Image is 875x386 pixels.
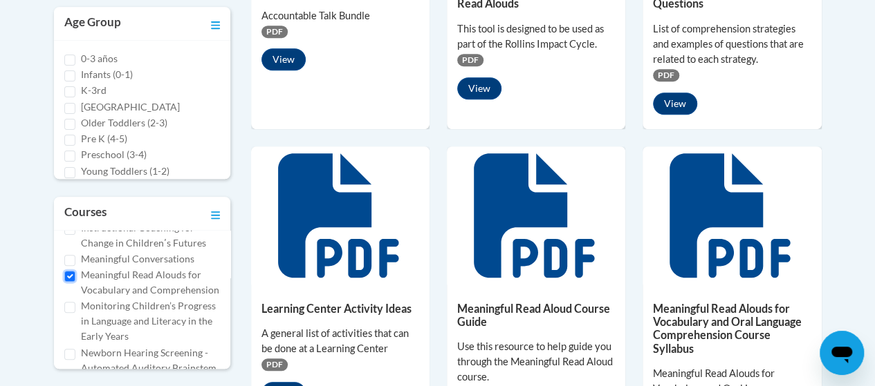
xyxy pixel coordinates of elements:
span: PDF [457,54,483,66]
h3: Age Group [64,14,121,33]
label: Infants (0-1) [81,67,133,82]
div: List of comprehension strategies and examples of questions that are related to each strategy. [653,21,811,67]
span: PDF [261,358,288,371]
div: Accountable Talk Bundle [261,8,419,23]
span: PDF [261,26,288,38]
label: Older Toddlers (2-3) [81,115,167,131]
h5: Meaningful Read Alouds for Vocabulary and Oral Language Comprehension Course Syllabus [653,302,811,355]
label: [GEOGRAPHIC_DATA] [81,99,180,115]
label: Instructional Coaching for Change in Childrenʹs Futures [81,220,220,251]
button: View [261,48,306,70]
a: Toggle collapse [211,204,220,223]
h3: Courses [64,204,107,223]
h5: Learning Center Activity Ideas [261,302,419,315]
a: Toggle collapse [211,14,220,33]
button: View [653,93,697,115]
label: Preschool (3-4) [81,147,147,162]
button: View [457,77,501,99]
span: PDF [653,69,679,81]
label: K-3rd [81,83,107,98]
div: Use this resource to help guide you through the Meaningful Read Aloud course. [457,339,615,385]
label: 0-3 años [81,51,118,66]
label: Young Toddlers (1-2) [81,164,169,179]
label: Monitoring Children’s Progress in Language and Literacy in the Early Years [81,298,220,344]
label: Pre K (4-5) [81,131,127,146]
label: Meaningful Read Alouds for Vocabulary and Comprehension [81,267,220,298]
iframe: Button to launch messaging window [820,331,864,375]
div: A general list of activities that can be done at a Learning Center [261,326,419,356]
h5: Meaningful Read Aloud Course Guide [457,302,615,329]
label: Meaningful Conversations [81,251,194,267]
div: This tool is designed to be used as part of the Rollins Impact Cycle. [457,21,615,52]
